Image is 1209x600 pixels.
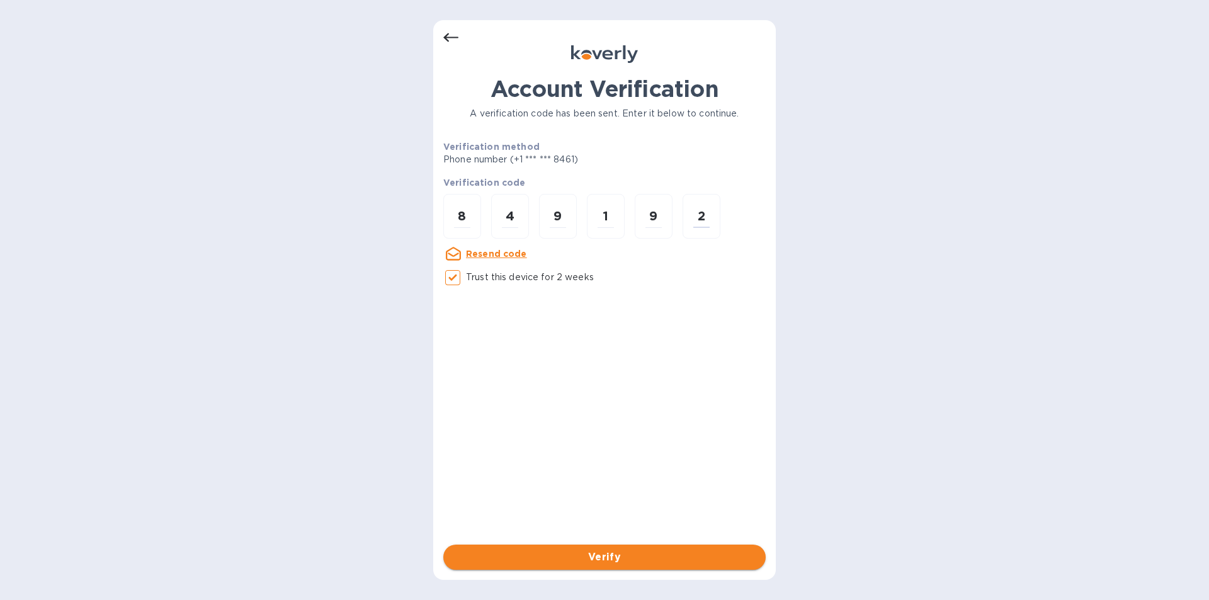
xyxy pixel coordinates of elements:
b: Verification method [443,142,540,152]
button: Verify [443,545,766,570]
p: Phone number (+1 *** *** 8461) [443,153,674,166]
p: Verification code [443,176,766,189]
span: Verify [453,550,756,565]
h1: Account Verification [443,76,766,102]
p: A verification code has been sent. Enter it below to continue. [443,107,766,120]
u: Resend code [466,249,527,259]
p: Trust this device for 2 weeks [466,271,594,284]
